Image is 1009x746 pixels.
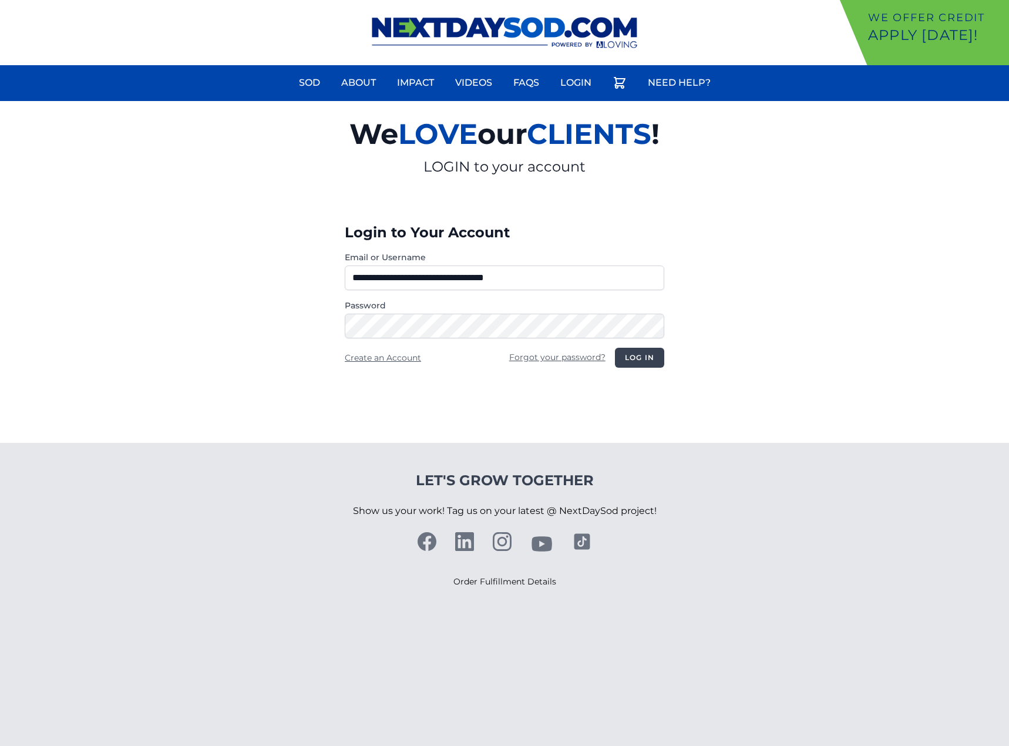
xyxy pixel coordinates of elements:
[553,69,598,97] a: Login
[509,352,606,362] a: Forgot your password?
[868,9,1004,26] p: We offer Credit
[506,69,546,97] a: FAQs
[345,352,421,363] a: Create an Account
[213,157,796,176] p: LOGIN to your account
[353,490,657,532] p: Show us your work! Tag us on your latest @ NextDaySod project!
[345,300,664,311] label: Password
[345,223,664,242] h3: Login to Your Account
[334,69,383,97] a: About
[353,471,657,490] h4: Let's Grow Together
[398,117,477,151] span: LOVE
[868,26,1004,45] p: Apply [DATE]!
[448,69,499,97] a: Videos
[641,69,718,97] a: Need Help?
[453,576,556,587] a: Order Fulfillment Details
[390,69,441,97] a: Impact
[292,69,327,97] a: Sod
[615,348,664,368] button: Log in
[527,117,651,151] span: CLIENTS
[345,251,664,263] label: Email or Username
[213,110,796,157] h2: We our !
